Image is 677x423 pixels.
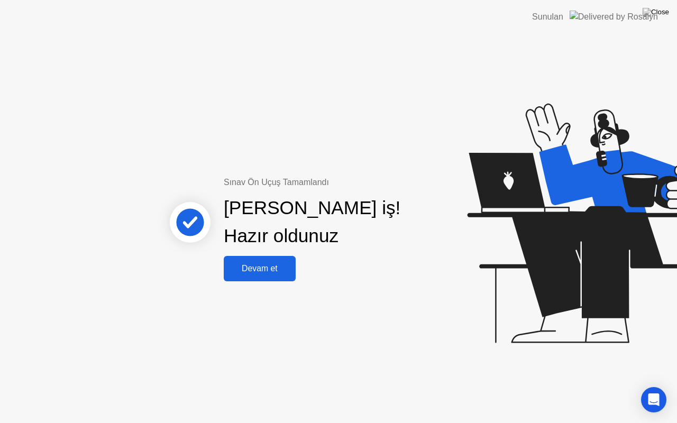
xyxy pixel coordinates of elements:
div: Open Intercom Messenger [641,387,666,412]
div: [PERSON_NAME] iş! Hazır oldunuz [224,194,400,250]
img: Close [643,8,669,16]
div: Sınav Ön Uçuş Tamamlandı [224,176,442,189]
img: Delivered by Rosalyn [570,11,658,23]
div: Sunulan [532,11,563,23]
div: Devam et [227,264,292,273]
button: Devam et [224,256,296,281]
